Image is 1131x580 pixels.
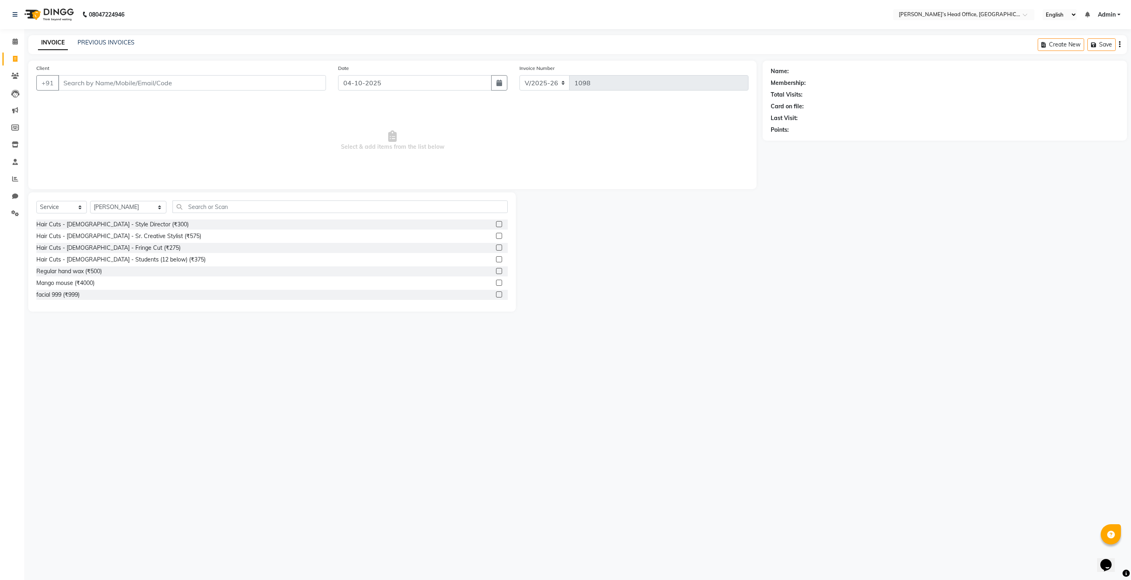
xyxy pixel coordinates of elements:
button: Save [1087,38,1116,51]
div: Mango mouse (₹4000) [36,279,95,287]
div: Hair Cuts - [DEMOGRAPHIC_DATA] - Students (12 below) (₹375) [36,255,206,264]
div: Card on file: [771,102,804,111]
div: Membership: [771,79,806,87]
img: logo [21,3,76,26]
input: Search by Name/Mobile/Email/Code [58,75,326,91]
label: Invoice Number [519,65,555,72]
div: Total Visits: [771,91,803,99]
div: Name: [771,67,789,76]
a: INVOICE [38,36,68,50]
div: Hair Cuts - [DEMOGRAPHIC_DATA] - Sr. Creative Stylist (₹575) [36,232,201,240]
a: PREVIOUS INVOICES [78,39,135,46]
div: facial 999 (₹999) [36,291,80,299]
button: Create New [1038,38,1084,51]
button: +91 [36,75,59,91]
div: Last Visit: [771,114,798,122]
span: Admin [1098,11,1116,19]
label: Date [338,65,349,72]
span: Select & add items from the list below [36,100,748,181]
div: Points: [771,126,789,134]
label: Client [36,65,49,72]
div: Hair Cuts - [DEMOGRAPHIC_DATA] - Style Director (₹300) [36,220,189,229]
div: Regular hand wax (₹500) [36,267,102,276]
input: Search or Scan [172,200,508,213]
b: 08047224946 [89,3,124,26]
iframe: chat widget [1097,548,1123,572]
div: Hair Cuts - [DEMOGRAPHIC_DATA] - Fringe Cut (₹275) [36,244,181,252]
